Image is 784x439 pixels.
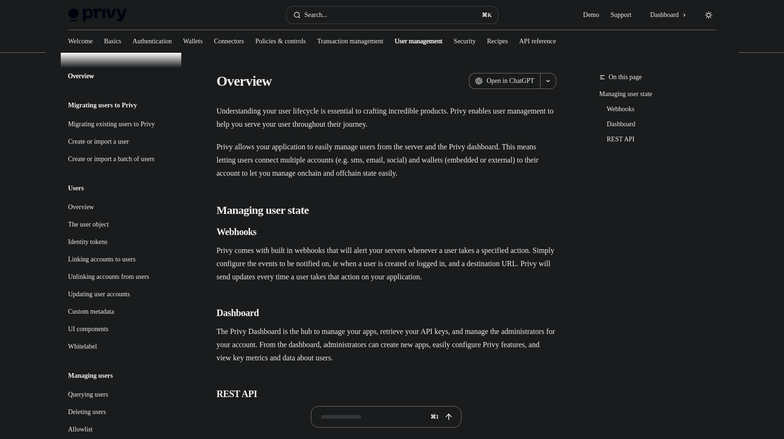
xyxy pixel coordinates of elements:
a: Allowlist [61,421,181,438]
div: Updating user accounts [68,289,130,300]
a: Create or import a user [61,133,181,150]
h5: Managing users [68,370,113,382]
a: Policies & controls [255,30,306,53]
a: Transaction management [317,30,384,53]
span: On this page [609,72,642,83]
a: Support [611,10,631,20]
a: Migrating existing users to Privy [61,116,181,133]
button: Open in ChatGPT [469,73,540,89]
a: Overview [61,68,181,85]
a: Welcome [68,30,93,53]
h5: Migrating users to Privy [68,100,137,111]
h1: Overview [217,73,272,89]
div: Migrating existing users to Privy [68,119,155,130]
a: Authentication [133,30,172,53]
div: Create or import a user [68,136,129,147]
span: Privy allows your application to easily manage users from the server and the Privy dashboard. Thi... [217,140,556,180]
span: ⌘ K [482,11,492,19]
a: Security [454,30,476,53]
div: Allowlist [68,424,93,435]
a: Basics [104,30,121,53]
a: Recipes [487,30,508,53]
div: Custom metadata [68,306,114,317]
a: Webhooks [599,102,724,117]
div: UI components [68,324,109,335]
img: light logo [68,8,127,22]
a: Create or import a batch of users [61,151,181,168]
button: Send message [442,410,455,423]
a: API reference [519,30,556,53]
button: Open search [287,7,498,24]
a: Unlinking accounts from users [61,268,181,285]
div: Search... [305,9,328,21]
a: Whitelabel [61,338,181,355]
div: Querying users [68,389,108,400]
span: Open in ChatGPT [486,76,534,86]
div: Identity tokens [68,236,108,248]
a: Overview [61,199,181,216]
a: Dashboard [599,117,724,132]
a: The user object [61,216,181,233]
div: Overview [68,202,94,213]
button: Toggle dark mode [701,8,716,23]
a: Linking accounts to users [61,251,181,268]
a: REST API [599,132,724,147]
div: Create or import a batch of users [68,154,155,165]
div: Unlinking accounts from users [68,271,149,283]
a: Dashboard [643,8,694,23]
a: Deleting users [61,404,181,421]
a: Demo [583,10,599,20]
span: Managing user state [217,203,309,218]
a: Connectors [214,30,244,53]
span: Privy comes with built in webhooks that will alert your servers whenever a user takes a specified... [217,244,556,284]
a: Identity tokens [61,234,181,251]
input: Ask a question... [321,406,427,427]
h5: Users [68,183,84,194]
span: Webhooks [217,225,257,238]
a: Querying users [61,386,181,403]
a: Custom metadata [61,303,181,320]
div: Linking accounts to users [68,254,136,265]
div: Overview [68,71,94,82]
a: Managing user state [599,87,724,102]
a: Wallets [183,30,203,53]
span: Dashboard [217,306,259,319]
a: Updating user accounts [61,286,181,303]
div: Deleting users [68,406,106,418]
span: Understanding your user lifecycle is essential to crafting incredible products. Privy enables use... [217,105,556,131]
span: The Privy Dashboard is the hub to manage your apps, retrieve your API keys, and manage the admini... [217,325,556,365]
a: UI components [61,321,181,338]
a: User management [395,30,442,53]
div: The user object [68,219,109,230]
span: Dashboard [650,10,679,20]
span: REST API [217,387,257,400]
div: Whitelabel [68,341,97,352]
